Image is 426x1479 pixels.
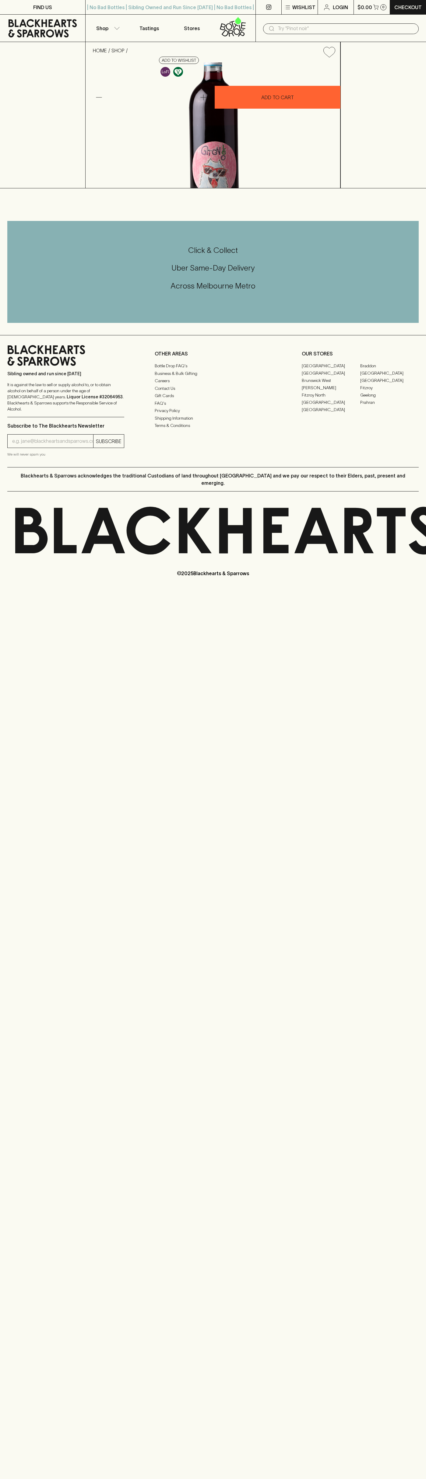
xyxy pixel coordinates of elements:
a: [GEOGRAPHIC_DATA] [360,369,419,377]
p: Login [333,4,348,11]
p: Stores [184,25,200,32]
a: SHOP [111,48,125,53]
a: Careers [155,377,272,385]
a: HOME [93,48,107,53]
p: OUR STORES [302,350,419,357]
p: SUBSCRIBE [96,438,121,445]
p: Checkout [394,4,422,11]
a: Business & Bulk Gifting [155,370,272,377]
p: We will never spam you [7,451,124,457]
a: Brunswick West [302,377,360,384]
a: [GEOGRAPHIC_DATA] [302,362,360,369]
p: OTHER AREAS [155,350,272,357]
button: ADD TO CART [215,86,340,109]
a: Prahran [360,399,419,406]
p: 0 [382,5,385,9]
a: [GEOGRAPHIC_DATA] [302,399,360,406]
a: FAQ's [155,400,272,407]
img: 40010.png [88,62,340,188]
p: $0.00 [357,4,372,11]
a: Privacy Policy [155,407,272,414]
a: Contact Us [155,385,272,392]
a: Gift Cards [155,392,272,400]
a: [GEOGRAPHIC_DATA] [302,369,360,377]
h5: Click & Collect [7,245,419,255]
a: Made without the use of any animal products. [172,65,185,78]
img: Vegan [173,67,183,77]
img: Lo-Fi [160,67,170,77]
p: Tastings [139,25,159,32]
a: Fitzroy North [302,391,360,399]
a: Shipping Information [155,414,272,422]
input: Try "Pinot noir" [278,24,414,33]
p: ADD TO CART [261,94,294,101]
a: Geelong [360,391,419,399]
strong: Liquor License #32064953 [67,394,123,399]
h5: Uber Same-Day Delivery [7,263,419,273]
input: e.g. jane@blackheartsandsparrows.com.au [12,436,93,446]
button: Add to wishlist [321,44,338,60]
a: [GEOGRAPHIC_DATA] [360,377,419,384]
button: SUBSCRIBE [93,435,124,448]
p: It is against the law to sell or supply alcohol to, or to obtain alcohol on behalf of a person un... [7,382,124,412]
a: Terms & Conditions [155,422,272,429]
a: Stores [171,15,213,42]
p: Wishlist [292,4,315,11]
a: Braddon [360,362,419,369]
p: Shop [96,25,108,32]
a: Fitzroy [360,384,419,391]
button: Add to wishlist [159,57,199,64]
p: FIND US [33,4,52,11]
div: Call to action block [7,221,419,323]
a: Bottle Drop FAQ's [155,362,272,370]
a: Some may call it natural, others minimum intervention, either way, it’s hands off & maybe even a ... [159,65,172,78]
a: Tastings [128,15,171,42]
button: Shop [86,15,128,42]
h5: Across Melbourne Metro [7,281,419,291]
p: Sibling owned and run since [DATE] [7,371,124,377]
a: [GEOGRAPHIC_DATA] [302,406,360,413]
p: Blackhearts & Sparrows acknowledges the traditional Custodians of land throughout [GEOGRAPHIC_DAT... [12,472,414,487]
p: Subscribe to The Blackhearts Newsletter [7,422,124,429]
a: [PERSON_NAME] [302,384,360,391]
